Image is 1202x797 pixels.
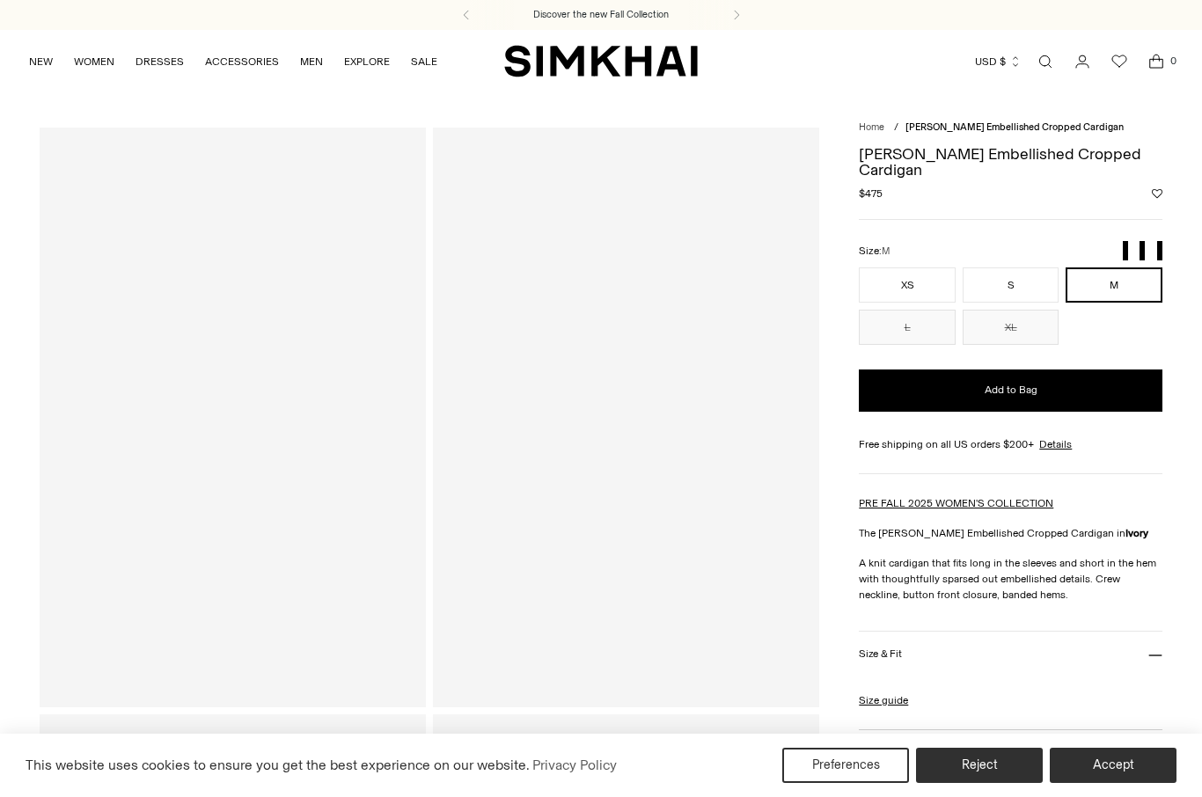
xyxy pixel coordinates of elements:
[882,245,890,257] span: M
[1102,44,1137,79] a: Wishlist
[1165,53,1181,69] span: 0
[859,121,884,133] a: Home
[1125,527,1148,539] strong: Ivory
[136,42,184,81] a: DRESSES
[975,42,1022,81] button: USD $
[894,121,898,135] div: /
[916,748,1043,783] button: Reject
[411,42,437,81] a: SALE
[530,752,619,779] a: Privacy Policy (opens in a new tab)
[859,310,956,345] button: L
[859,121,1162,135] nav: breadcrumbs
[859,436,1162,452] div: Free shipping on all US orders $200+
[985,383,1037,398] span: Add to Bag
[433,128,819,707] a: Zadie Embellished Cropped Cardigan
[963,267,1059,303] button: S
[1066,267,1162,303] button: M
[1039,436,1072,452] a: Details
[504,44,698,78] a: SIMKHAI
[29,42,53,81] a: NEW
[859,497,1053,509] a: PRE FALL 2025 WOMEN'S COLLECTION
[205,42,279,81] a: ACCESSORIES
[859,186,883,201] span: $475
[859,692,908,708] a: Size guide
[344,42,390,81] a: EXPLORE
[859,555,1162,603] p: A knit cardigan that fits long in the sleeves and short in the hem with thoughtfully sparsed out ...
[905,121,1124,133] span: [PERSON_NAME] Embellished Cropped Cardigan
[963,310,1059,345] button: XL
[859,267,956,303] button: XS
[533,8,669,22] a: Discover the new Fall Collection
[1139,44,1174,79] a: Open cart modal
[26,757,530,773] span: This website uses cookies to ensure you get the best experience on our website.
[859,648,901,660] h3: Size & Fit
[859,146,1162,178] h1: [PERSON_NAME] Embellished Cropped Cardigan
[859,369,1162,412] button: Add to Bag
[782,748,909,783] button: Preferences
[859,525,1162,541] p: The [PERSON_NAME] Embellished Cropped Cardigan in
[1065,44,1100,79] a: Go to the account page
[859,730,1162,775] button: More Details
[300,42,323,81] a: MEN
[1028,44,1063,79] a: Open search modal
[74,42,114,81] a: WOMEN
[1050,748,1176,783] button: Accept
[40,128,426,707] a: Zadie Embellished Cropped Cardigan
[859,632,1162,676] button: Size & Fit
[1152,188,1162,199] button: Add to Wishlist
[859,243,890,260] label: Size:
